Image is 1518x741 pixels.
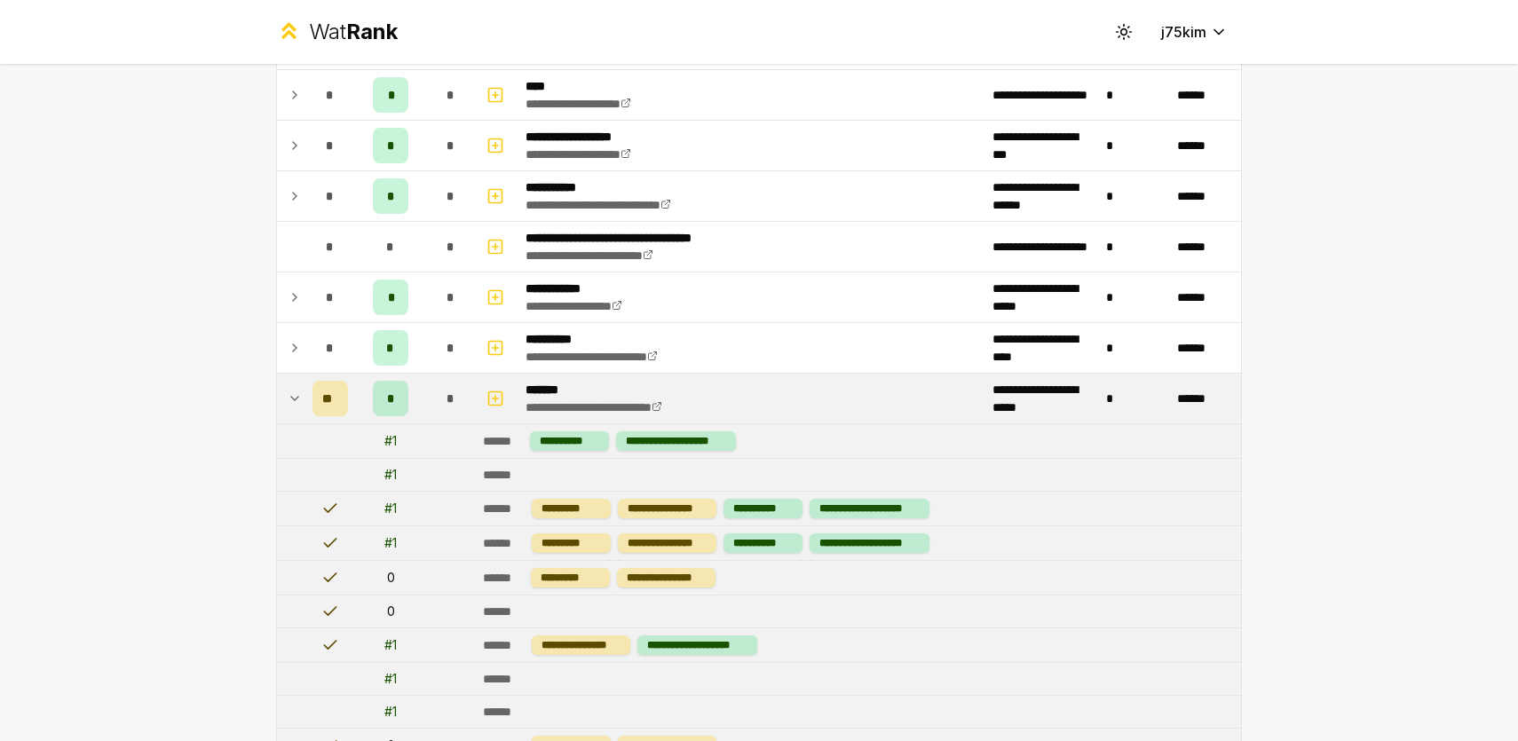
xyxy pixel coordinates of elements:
button: j75kim [1147,16,1242,48]
div: # 1 [384,500,397,517]
td: 0 [355,561,426,595]
div: # 1 [384,534,397,552]
a: WatRank [276,18,398,46]
span: j75kim [1161,21,1206,43]
td: 0 [355,595,426,627]
div: # 1 [384,636,397,654]
div: # 1 [384,432,397,450]
div: # 1 [384,670,397,688]
div: # 1 [384,466,397,484]
span: Rank [346,19,398,44]
div: # 1 [384,703,397,721]
div: Wat [309,18,398,46]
